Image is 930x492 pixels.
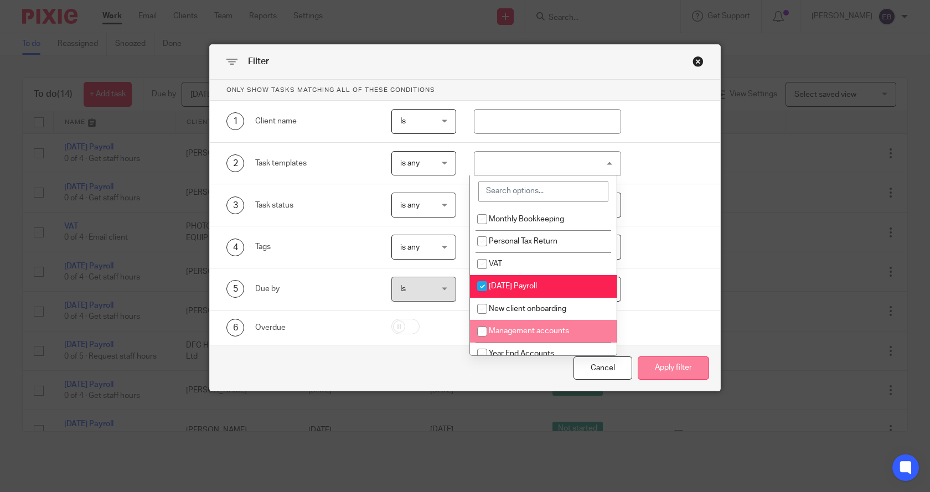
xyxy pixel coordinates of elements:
div: 2 [226,154,244,172]
span: Personal Tax Return [489,237,557,245]
span: is any [400,201,420,209]
span: Is [400,285,406,293]
div: Tags [255,241,374,252]
span: is any [400,244,420,251]
span: Filter [248,57,269,66]
div: Overdue [255,322,374,333]
span: is any [400,159,420,167]
span: New client onboarding [489,305,566,313]
div: 5 [226,280,244,298]
div: Close this dialog window [693,56,704,67]
div: Due by [255,283,374,294]
div: 4 [226,239,244,256]
input: Search options... [478,181,608,202]
div: Task templates [255,158,374,169]
span: Is [400,117,406,125]
span: VAT [489,260,502,268]
p: Only show tasks matching all of these conditions [210,80,720,101]
div: Task status [255,200,374,211]
span: Monthly Bookkeeping [489,215,564,223]
div: 3 [226,196,244,214]
div: Close this dialog window [573,356,632,380]
span: Year End Accounts [489,350,554,358]
span: [DATE] Payroll [489,282,537,290]
div: Client name [255,116,374,127]
div: 6 [226,319,244,336]
button: Apply filter [638,356,709,380]
div: 1 [226,112,244,130]
span: Management accounts [489,327,569,335]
